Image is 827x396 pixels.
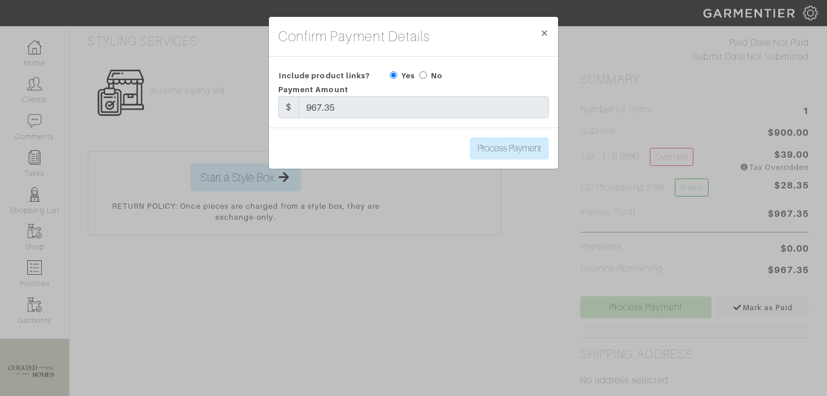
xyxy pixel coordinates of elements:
h4: Confirm Payment Details [278,26,430,47]
span: Payment Amount [278,85,348,94]
div: $ [278,96,299,118]
label: No [431,70,443,81]
span: × [540,25,549,41]
input: Process Payment [470,137,549,159]
span: Include product links? [279,67,370,84]
label: Yes [401,70,415,81]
